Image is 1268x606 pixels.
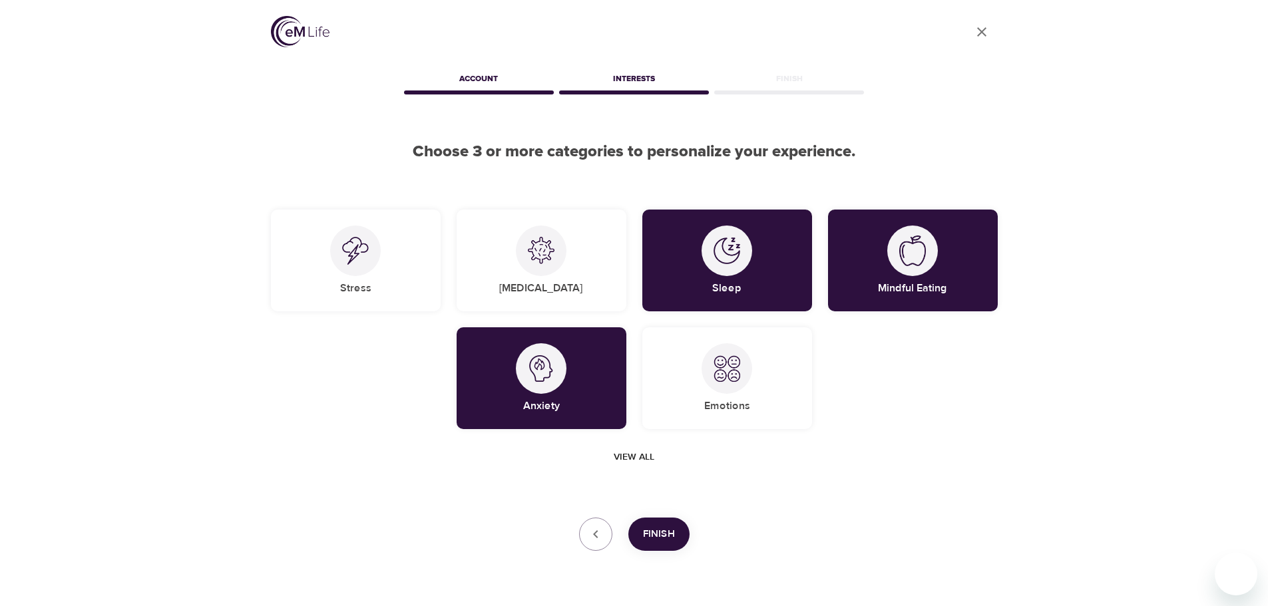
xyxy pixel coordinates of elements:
img: logo [271,16,329,47]
div: EmotionsEmotions [642,327,812,429]
button: View all [608,445,660,470]
img: Stress [342,237,369,265]
iframe: Button to launch messaging window [1215,553,1257,595]
h5: Stress [340,281,371,295]
div: SleepSleep [642,210,812,311]
div: Mindful EatingMindful Eating [828,210,998,311]
div: StressStress [271,210,441,311]
h5: [MEDICAL_DATA] [499,281,583,295]
h2: Choose 3 or more categories to personalize your experience. [271,142,998,162]
span: Finish [643,526,675,543]
button: Finish [628,518,690,551]
img: Anxiety [528,355,554,382]
img: Mindful Eating [899,235,926,266]
img: Emotions [714,355,740,382]
img: COVID-19 [528,237,554,264]
h5: Sleep [712,281,741,295]
span: View all [614,449,654,466]
div: COVID-19[MEDICAL_DATA] [457,210,626,311]
a: close [966,16,998,48]
img: Sleep [714,237,740,264]
h5: Mindful Eating [878,281,947,295]
div: AnxietyAnxiety [457,327,626,429]
h5: Emotions [704,399,750,413]
h5: Anxiety [523,399,560,413]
